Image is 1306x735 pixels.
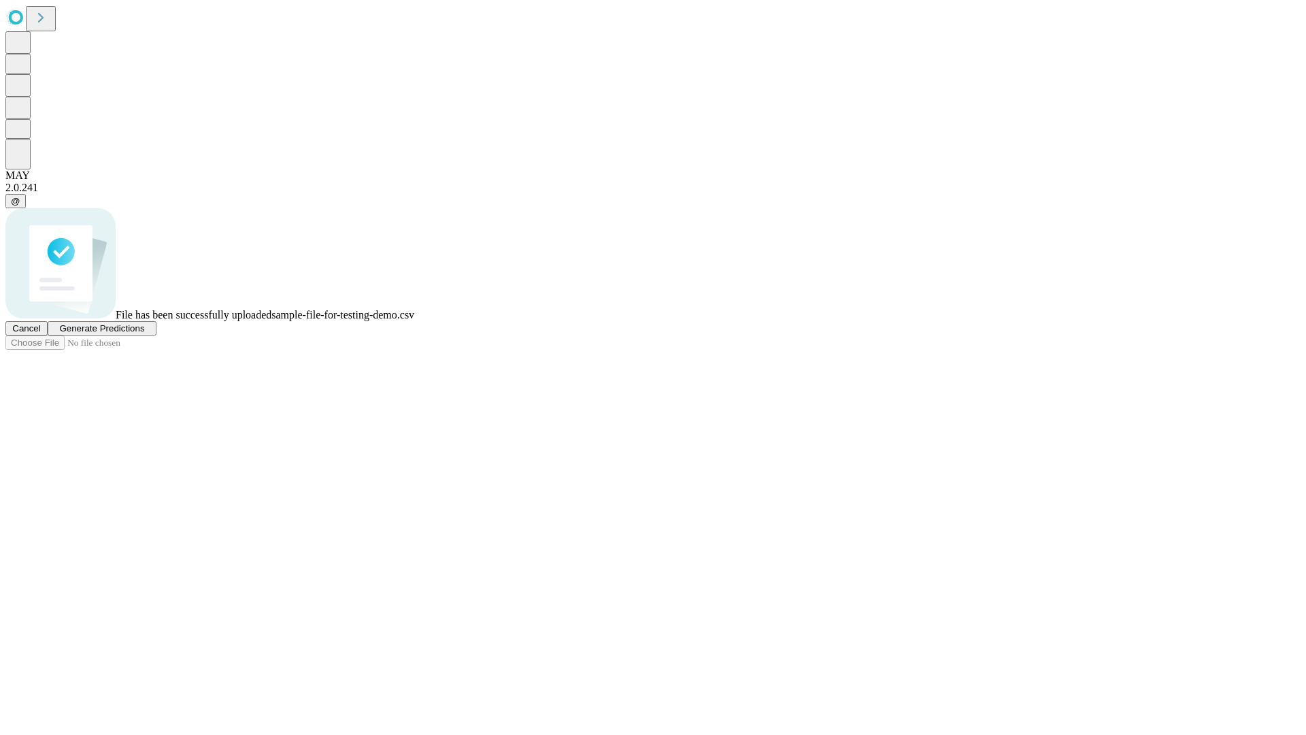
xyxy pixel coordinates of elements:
span: @ [11,196,20,206]
span: Cancel [12,323,41,333]
span: sample-file-for-testing-demo.csv [271,309,414,321]
button: Cancel [5,321,48,336]
button: Generate Predictions [48,321,156,336]
span: File has been successfully uploaded [116,309,271,321]
div: 2.0.241 [5,182,1301,194]
span: Generate Predictions [59,323,144,333]
button: @ [5,194,26,208]
div: MAY [5,169,1301,182]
